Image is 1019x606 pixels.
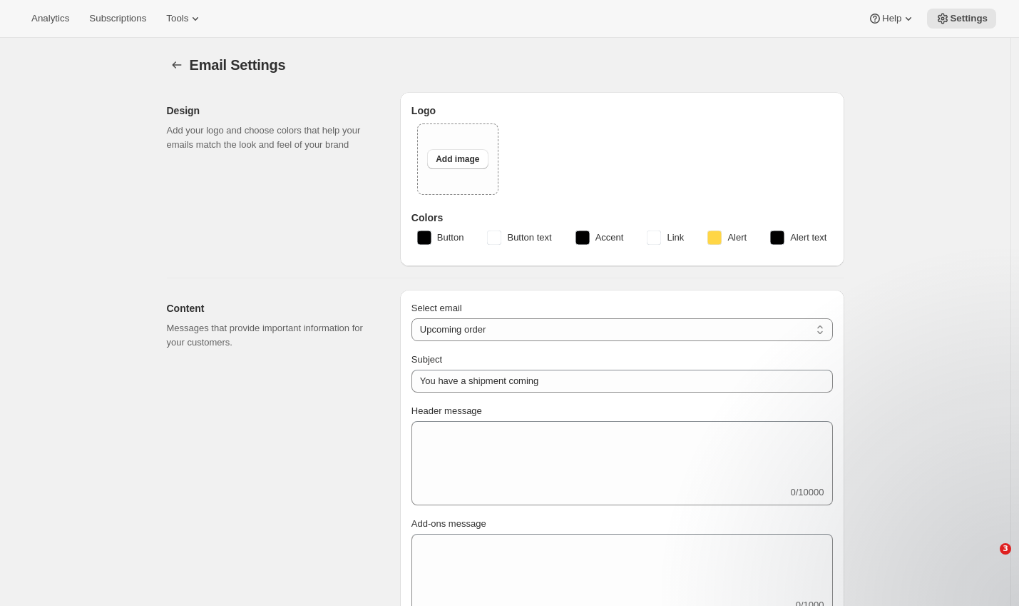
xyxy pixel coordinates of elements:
button: Settings [927,9,996,29]
span: Analytics [31,13,69,24]
span: Link [667,231,684,245]
span: Help [882,13,901,24]
span: Accent [595,231,624,245]
button: Button text [478,226,560,249]
span: Button text [507,231,551,245]
p: Messages that provide important information for your customers. [167,321,377,350]
p: Add your logo and choose colors that help your emails match the look and feel of your brand [167,123,377,152]
h3: Logo [411,103,833,118]
button: Alert [699,226,755,249]
button: Analytics [23,9,78,29]
button: Alert text [762,226,835,249]
button: Link [638,226,692,249]
button: Help [859,9,924,29]
span: Button [437,231,464,245]
button: Subscriptions [81,9,155,29]
span: Email Settings [190,57,286,73]
button: Accent [567,226,633,249]
iframe: Intercom live chat [971,543,1005,577]
span: Subject [411,354,442,365]
span: Subscriptions [89,13,146,24]
span: Tools [166,13,188,24]
span: Add-ons message [411,518,486,529]
h2: Design [167,103,377,118]
button: Add image [427,149,488,169]
span: Settings [950,13,988,24]
span: Select email [411,303,462,313]
span: Header message [411,405,482,416]
span: Alert [727,231,747,245]
button: Settings [167,55,187,75]
button: Tools [158,9,211,29]
h3: Colors [411,211,833,225]
span: 3 [1000,543,1011,555]
span: Alert text [790,231,826,245]
span: Add image [436,153,479,165]
button: Button [409,226,473,249]
h2: Content [167,301,377,315]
